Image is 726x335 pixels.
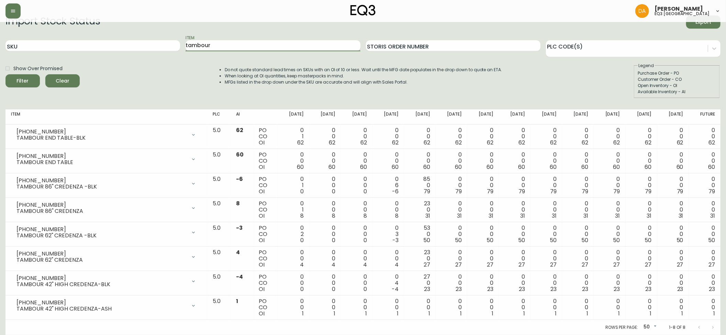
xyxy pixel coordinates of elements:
span: -6 [392,187,399,195]
div: 0 0 [504,274,525,292]
span: 62 [645,139,652,147]
span: OI [259,261,265,269]
div: 0 0 [694,152,715,170]
div: TAMBOUR 62" CREDENZA [16,257,187,263]
div: 0 0 [473,176,493,195]
div: [PHONE_NUMBER]TAMBOUR 42" HIGH CREDENZA-ASH [11,298,202,313]
div: 0 0 [599,249,620,268]
div: 0 0 [568,298,588,317]
span: 79 [518,187,525,195]
span: 23 [582,285,589,293]
span: 62 [708,139,715,147]
span: 79 [614,187,620,195]
span: 60 [360,163,367,171]
div: 0 0 [283,298,304,317]
div: [PHONE_NUMBER] [16,202,187,208]
span: 8 [300,212,304,220]
div: 0 0 [441,176,462,195]
th: AI [231,109,253,125]
div: 0 0 [663,201,683,219]
div: PO CO [259,127,272,146]
div: 0 0 [536,176,557,195]
div: 0 0 [346,298,367,317]
div: 0 0 [315,249,335,268]
span: 60 [677,163,683,171]
span: -3 [236,224,243,232]
span: 60 [613,163,620,171]
div: 0 2 [283,225,304,244]
div: 0 0 [473,127,493,146]
span: 31 [710,212,715,220]
span: 31 [489,212,493,220]
div: 0 0 [568,225,588,244]
div: [PHONE_NUMBER]TAMBOUR 62" CREDENZA [11,249,202,264]
span: 8 [236,199,240,207]
div: 0 0 [315,225,335,244]
div: PO CO [259,298,272,317]
span: 62 [424,139,430,147]
img: logo [350,5,376,16]
span: Clear [51,77,74,85]
span: 50 [645,236,652,244]
span: -3 [392,236,399,244]
span: 0 [332,187,335,195]
li: Do not quote standard lead times on SKUs with an OI of 10 or less. Wait until the MFG date popula... [225,67,502,73]
div: 0 0 [441,201,462,219]
span: 0 [332,236,335,244]
span: 31 [647,212,652,220]
div: 0 0 [504,249,525,268]
div: Purchase Order - PO [638,70,716,76]
div: 0 0 [599,176,620,195]
div: 0 0 [631,127,652,146]
div: 0 0 [599,201,620,219]
div: 0 0 [378,298,399,317]
span: 31 [615,212,620,220]
td: 5.0 [207,198,231,222]
div: Customer Order - CO [638,76,716,83]
div: 0 0 [504,298,525,317]
span: OI [259,285,265,293]
th: [DATE] [499,109,530,125]
div: 0 0 [663,152,683,170]
th: [DATE] [530,109,562,125]
span: 31 [679,212,683,220]
div: 0 0 [346,225,367,244]
img: dd1a7e8db21a0ac8adbf82b84ca05374 [635,4,649,18]
div: 0 0 [410,152,430,170]
div: 0 0 [694,225,715,244]
div: 0 1 [283,201,304,219]
div: 0 0 [536,274,557,292]
div: 0 0 [694,127,715,146]
div: 0 0 [283,152,304,170]
div: 85 0 [410,176,430,195]
span: 79 [550,187,557,195]
legend: Legend [638,63,655,69]
div: 0 0 [378,127,399,146]
span: 31 [584,212,589,220]
span: OI [259,139,265,147]
span: 50 [613,236,620,244]
div: 0 1 [283,176,304,195]
span: 62 [329,139,335,147]
span: 0 [332,285,335,293]
div: 0 0 [568,274,588,292]
div: [PHONE_NUMBER] [16,226,187,233]
span: 62 [392,139,399,147]
div: Available Inventory - AI [638,89,716,95]
span: 23 [456,285,462,293]
div: 0 0 [536,225,557,244]
th: [DATE] [562,109,594,125]
div: TAMBOUR 86" CREDENZA -BLK [16,184,187,190]
div: 0 0 [568,249,588,268]
div: 0 0 [473,201,493,219]
span: 79 [582,187,589,195]
span: 60 [645,163,652,171]
div: PO CO [259,201,272,219]
span: 50 [423,236,430,244]
span: 79 [424,187,430,195]
div: 0 0 [663,127,683,146]
span: 50 [708,236,715,244]
span: 60 [582,163,589,171]
th: [DATE] [467,109,499,125]
span: 27 [645,261,652,269]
